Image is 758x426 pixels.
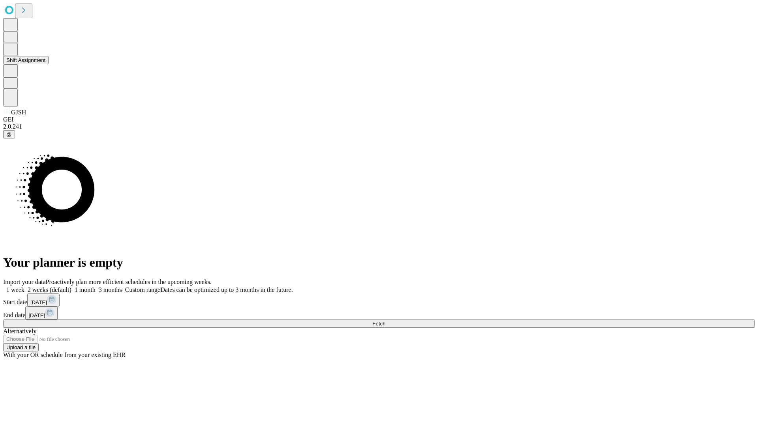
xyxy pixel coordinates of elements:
[25,306,58,319] button: [DATE]
[6,286,24,293] span: 1 week
[28,312,45,318] span: [DATE]
[6,131,12,137] span: @
[125,286,160,293] span: Custom range
[160,286,293,293] span: Dates can be optimized up to 3 months in the future.
[3,123,755,130] div: 2.0.241
[3,56,49,64] button: Shift Assignment
[28,286,71,293] span: 2 weeks (default)
[3,255,755,270] h1: Your planner is empty
[3,351,126,358] span: With your OR schedule from your existing EHR
[3,343,39,351] button: Upload a file
[3,319,755,328] button: Fetch
[372,321,385,327] span: Fetch
[3,130,15,138] button: @
[3,306,755,319] div: End date
[3,293,755,306] div: Start date
[3,116,755,123] div: GEI
[30,299,47,305] span: [DATE]
[3,278,46,285] span: Import your data
[3,328,36,334] span: Alternatively
[99,286,122,293] span: 3 months
[46,278,212,285] span: Proactively plan more efficient schedules in the upcoming weeks.
[75,286,96,293] span: 1 month
[11,109,26,116] span: GJSH
[27,293,60,306] button: [DATE]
